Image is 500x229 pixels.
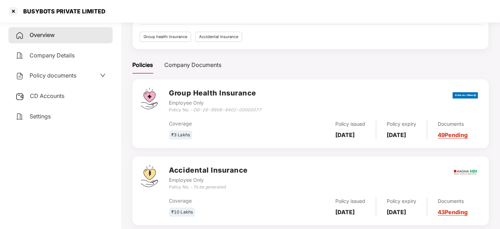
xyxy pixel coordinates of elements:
[438,120,468,128] div: Documents
[169,184,247,191] div: Policy No. -
[30,52,75,59] span: Company Details
[387,120,416,128] div: Policy expiry
[387,131,406,138] b: [DATE]
[169,130,192,140] div: ₹3 Lakhs
[141,165,158,187] img: svg+xml;base64,PHN2ZyB4bWxucz0iaHR0cDovL3d3dy53My5vcmcvMjAwMC9zdmciIHdpZHRoPSI0OS4zMjEiIGhlaWdodD...
[140,32,191,42] div: Group health insurance
[438,131,468,138] a: 49 Pending
[30,92,64,99] span: CD Accounts
[15,51,24,60] img: svg+xml;base64,PHN2ZyB4bWxucz0iaHR0cDovL3d3dy53My5vcmcvMjAwMC9zdmciIHdpZHRoPSIyNCIgaGVpZ2h0PSIyNC...
[387,209,406,216] b: [DATE]
[30,113,51,120] span: Settings
[15,92,24,101] img: svg+xml;base64,PHN2ZyB3aWR0aD0iMjUiIGhlaWdodD0iMjQiIHZpZXdCb3g9IjAgMCAyNSAyNCIgZmlsbD0ibm9uZSIgeG...
[169,176,247,184] div: Employee Only
[452,87,478,103] img: bajaj.png
[193,107,261,112] i: OG-26-9906-8402-00000077
[30,72,76,79] span: Policy documents
[141,88,158,109] img: svg+xml;base64,PHN2ZyB4bWxucz0iaHR0cDovL3d3dy53My5vcmcvMjAwMC9zdmciIHdpZHRoPSI0Ny43MTQiIGhlaWdodD...
[169,165,247,176] h3: Accidental Insurance
[132,61,153,69] div: Policies
[19,8,106,15] div: BUSYBOTS PRIVATE LIMITED
[387,197,416,205] div: Policy expiry
[30,31,55,38] span: Overview
[335,120,365,128] div: Policy issued
[169,197,273,205] div: Coverage
[193,184,225,190] i: To be generated
[335,209,355,216] b: [DATE]
[15,112,24,121] img: svg+xml;base64,PHN2ZyB4bWxucz0iaHR0cDovL3d3dy53My5vcmcvMjAwMC9zdmciIHdpZHRoPSIyNCIgaGVpZ2h0PSIyNC...
[335,131,355,138] b: [DATE]
[15,31,24,40] img: svg+xml;base64,PHN2ZyB4bWxucz0iaHR0cDovL3d3dy53My5vcmcvMjAwMC9zdmciIHdpZHRoPSIyNCIgaGVpZ2h0PSIyNC...
[15,72,24,80] img: svg+xml;base64,PHN2ZyB4bWxucz0iaHR0cDovL3d3dy53My5vcmcvMjAwMC9zdmciIHdpZHRoPSIyNCIgaGVpZ2h0PSIyNC...
[164,61,221,69] div: Company Documents
[169,107,261,113] div: Policy No. -
[100,73,106,78] span: down
[169,120,273,128] div: Coverage
[453,160,477,185] img: magma.png
[169,208,195,217] div: ₹10 Lakhs
[169,88,261,99] h3: Group Health Insurance
[195,32,242,42] div: Accidental insurance
[438,209,468,216] a: 43 Pending
[169,99,261,107] div: Employee Only
[335,197,365,205] div: Policy issued
[438,197,468,205] div: Documents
